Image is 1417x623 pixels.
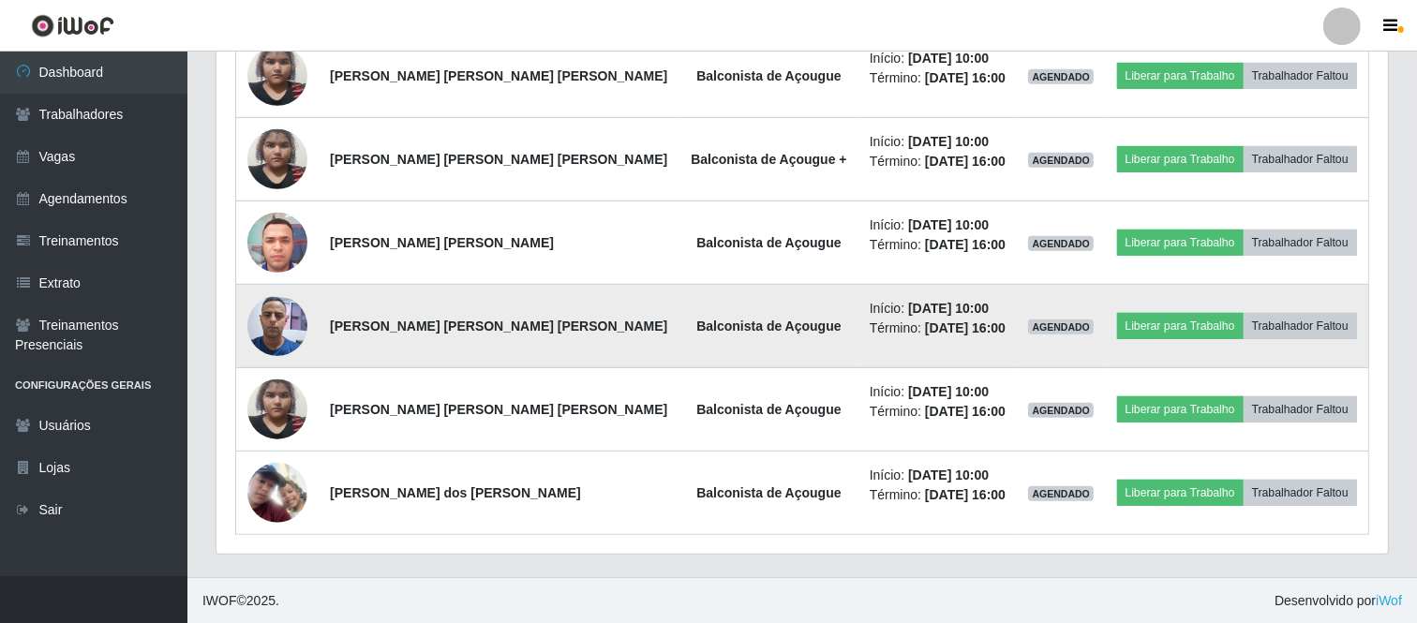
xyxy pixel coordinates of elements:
li: Início: [870,132,1007,152]
time: [DATE] 10:00 [908,384,989,399]
li: Término: [870,68,1007,88]
time: [DATE] 16:00 [925,487,1006,502]
button: Trabalhador Faltou [1244,146,1357,172]
li: Início: [870,215,1007,235]
li: Término: [870,235,1007,255]
button: Trabalhador Faltou [1244,396,1357,423]
strong: Balconista de Açougue [696,235,841,250]
strong: [PERSON_NAME] [PERSON_NAME] [PERSON_NAME] [330,319,667,334]
span: AGENDADO [1028,403,1094,418]
li: Término: [870,319,1007,338]
li: Término: [870,152,1007,171]
time: [DATE] 16:00 [925,70,1006,85]
span: AGENDADO [1028,236,1094,251]
li: Término: [870,402,1007,422]
time: [DATE] 10:00 [908,467,989,482]
li: Término: [870,485,1007,505]
span: AGENDADO [1028,486,1094,501]
button: Trabalhador Faltou [1244,480,1357,506]
time: [DATE] 10:00 [908,134,989,149]
button: Liberar para Trabalho [1117,146,1244,172]
img: 1738774226502.jpeg [247,286,307,365]
button: Liberar para Trabalho [1117,230,1244,256]
strong: Balconista de Açougue [696,68,841,83]
time: [DATE] 10:00 [908,51,989,66]
strong: [PERSON_NAME] dos [PERSON_NAME] [330,485,581,500]
strong: Balconista de Açougue [696,402,841,417]
li: Início: [870,382,1007,402]
strong: [PERSON_NAME] [PERSON_NAME] [PERSON_NAME] [330,68,667,83]
time: [DATE] 10:00 [908,301,989,316]
img: 1710975526937.jpeg [247,463,307,523]
span: AGENDADO [1028,319,1094,334]
span: AGENDADO [1028,153,1094,168]
button: Liberar para Trabalho [1117,396,1244,423]
span: Desenvolvido por [1275,591,1402,611]
strong: [PERSON_NAME] [PERSON_NAME] [PERSON_NAME] [330,402,667,417]
button: Liberar para Trabalho [1117,63,1244,89]
strong: [PERSON_NAME] [PERSON_NAME] [PERSON_NAME] [330,152,667,167]
button: Liberar para Trabalho [1117,313,1244,339]
img: 1701273073882.jpeg [247,119,307,199]
strong: [PERSON_NAME] [PERSON_NAME] [330,235,554,250]
button: Trabalhador Faltou [1244,230,1357,256]
li: Início: [870,299,1007,319]
img: 1701273073882.jpeg [247,369,307,449]
time: [DATE] 10:00 [908,217,989,232]
time: [DATE] 16:00 [925,237,1006,252]
img: CoreUI Logo [31,14,114,37]
strong: Balconista de Açougue [696,485,841,500]
button: Trabalhador Faltou [1244,313,1357,339]
span: IWOF [202,593,237,608]
li: Início: [870,466,1007,485]
img: 1701273073882.jpeg [247,36,307,115]
button: Liberar para Trabalho [1117,480,1244,506]
li: Início: [870,49,1007,68]
a: iWof [1376,593,1402,608]
img: 1754753909287.jpeg [247,202,307,282]
time: [DATE] 16:00 [925,404,1006,419]
strong: Balconista de Açougue + [691,152,846,167]
span: © 2025 . [202,591,279,611]
span: AGENDADO [1028,69,1094,84]
time: [DATE] 16:00 [925,154,1006,169]
time: [DATE] 16:00 [925,320,1006,335]
button: Trabalhador Faltou [1244,63,1357,89]
strong: Balconista de Açougue [696,319,841,334]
